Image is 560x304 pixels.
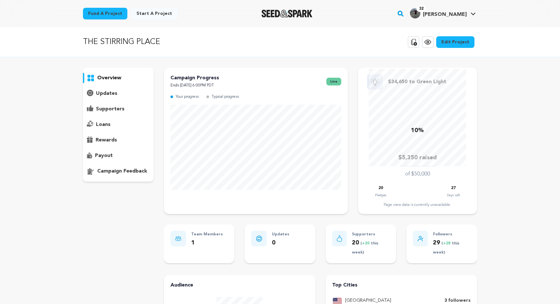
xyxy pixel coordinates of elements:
a: Lailanie G.'s Profile [409,7,477,18]
span: Lailanie G.'s Profile [409,7,477,20]
img: picture-16874-1408160317.jpg [410,8,420,18]
p: 20 [352,238,390,257]
p: Followers [433,231,471,238]
a: Edit Project [436,36,474,48]
p: overview [97,74,121,82]
div: Lailanie G.'s Profile [410,8,467,18]
p: Supporters [352,231,390,238]
button: rewards [83,135,154,145]
p: Your progress [176,93,199,101]
button: updates [83,88,154,99]
button: loans [83,119,154,130]
p: Pledges [375,192,386,198]
p: campaign feedback [97,167,147,175]
span: +20 [362,242,371,245]
button: supporters [83,104,154,114]
p: 29 [433,238,471,257]
p: Days Left [447,192,460,198]
p: Updates [272,231,289,238]
h4: Audience [170,281,309,289]
p: of $50,000 [405,170,430,178]
button: campaign feedback [83,166,154,176]
p: rewards [96,136,117,144]
h4: Top Cities [332,281,471,289]
p: Team Members [191,231,223,238]
a: Seed&Spark Homepage [262,10,312,17]
p: loans [96,121,111,129]
p: Typical progress [212,93,239,101]
a: Start a project [131,8,177,19]
p: Ends [DATE] 6:00PM PDT [170,82,219,89]
span: live [326,78,341,85]
a: Fund a project [83,8,127,19]
span: [PERSON_NAME] [423,12,467,17]
button: payout [83,151,154,161]
p: Campaign Progress [170,74,219,82]
p: supporters [96,105,124,113]
p: payout [95,152,113,160]
p: 27 [451,185,456,192]
p: updates [96,90,117,97]
p: 0 [272,238,289,248]
span: +28 [443,242,452,245]
img: Seed&Spark Logo Dark Mode [262,10,312,17]
span: ( this week) [352,242,379,255]
button: overview [83,73,154,83]
p: 1 [191,238,223,248]
p: 10% [411,126,424,135]
div: Page view data is currently unavailable. [365,202,471,208]
span: 32 [416,6,426,12]
p: THE STIRRING PLACE [83,36,160,48]
p: 20 [379,185,383,192]
span: ( this week) [433,242,460,255]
